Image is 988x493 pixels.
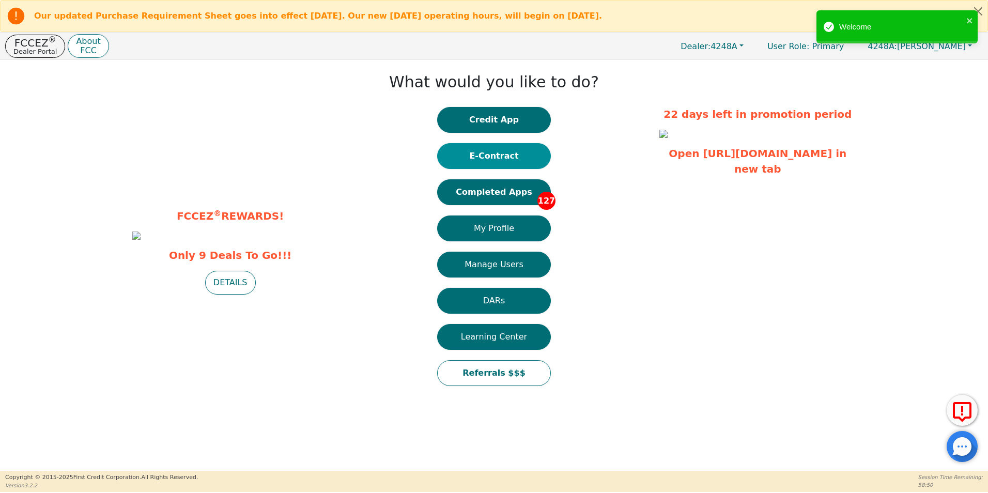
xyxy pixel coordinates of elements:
sup: ® [49,35,56,44]
p: About [76,37,100,45]
b: Our updated Purchase Requirement Sheet goes into effect [DATE]. Our new [DATE] operating hours, w... [34,11,602,21]
span: 4248A: [868,41,897,51]
p: Dealer Portal [13,48,57,55]
button: DARs [437,288,551,314]
button: E-Contract [437,143,551,169]
p: Primary [757,36,854,56]
p: FCCEZ REWARDS! [132,208,329,224]
button: FCCEZ®Dealer Portal [5,35,65,58]
button: DETAILS [205,271,256,295]
span: Only 9 Deals To Go!!! [132,248,329,263]
a: User Role: Primary [757,36,854,56]
button: Dealer:4248A [670,38,754,54]
p: 22 days left in promotion period [659,106,856,122]
span: All Rights Reserved. [141,474,198,481]
button: Report Error to FCC [947,395,978,426]
p: 58:50 [918,481,983,489]
span: [PERSON_NAME] [868,41,966,51]
span: User Role : [767,41,809,51]
span: 127 [537,192,555,210]
button: close [966,14,974,26]
sup: ® [213,209,221,218]
h1: What would you like to do? [389,73,599,91]
button: AboutFCC [68,34,109,58]
button: Credit App [437,107,551,133]
button: Learning Center [437,324,551,350]
button: Referrals $$$ [437,360,551,386]
p: Version 3.2.2 [5,482,198,489]
p: FCCEZ [13,38,57,48]
button: My Profile [437,215,551,241]
button: Manage Users [437,252,551,278]
p: Session Time Remaining: [918,473,983,481]
p: Copyright © 2015- 2025 First Credit Corporation. [5,473,198,482]
div: Welcome [839,21,963,33]
button: Completed Apps127 [437,179,551,205]
span: Dealer: [681,41,711,51]
a: Open [URL][DOMAIN_NAME] in new tab [669,147,846,175]
img: ed78f4d7-bf27-43d4-9a8c-b9dcc9ef145b [659,130,668,138]
span: 4248A [681,41,737,51]
img: 07ae7635-9d9d-467b-830e-6dbd4eeb0738 [132,232,141,240]
button: Close alert [969,1,987,22]
p: FCC [76,47,100,55]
